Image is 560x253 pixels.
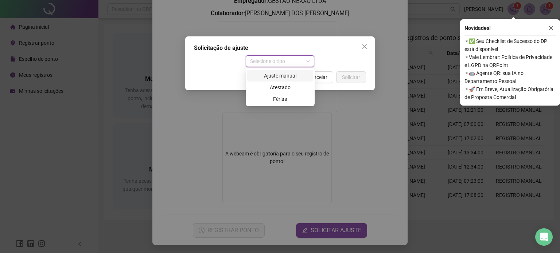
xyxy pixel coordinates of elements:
div: Ajuste manual [247,70,313,82]
div: Férias [252,95,309,103]
button: Solicitar [336,71,366,83]
span: close [549,25,554,31]
span: Selecione o tipo [250,56,310,67]
span: close [362,44,367,50]
button: Close [359,41,370,52]
div: Férias [247,93,313,105]
button: Cancelar [302,71,333,83]
span: ⚬ 🤖 Agente QR: sua IA no Departamento Pessoal [464,69,556,85]
span: ⚬ Vale Lembrar: Política de Privacidade e LGPD na QRPoint [464,53,556,69]
div: Ajuste manual [252,72,309,80]
div: Solicitação de ajuste [194,44,366,52]
span: Novidades ! [464,24,491,32]
span: Cancelar [307,73,327,81]
div: Open Intercom Messenger [535,228,553,246]
div: Atestado [247,82,313,93]
span: ⚬ 🚀 Em Breve, Atualização Obrigatória de Proposta Comercial [464,85,556,101]
span: ⚬ ✅ Seu Checklist de Sucesso do DP está disponível [464,37,556,53]
div: Atestado [252,83,309,91]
